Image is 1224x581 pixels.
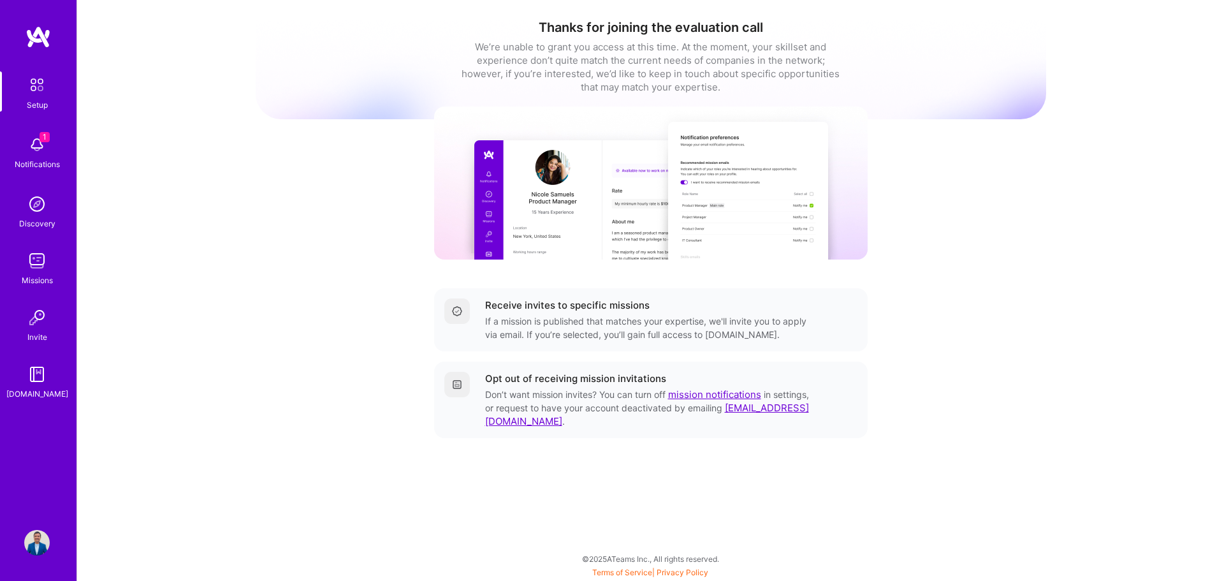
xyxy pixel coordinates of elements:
[24,305,50,330] img: Invite
[19,217,55,230] div: Discovery
[76,543,1224,575] div: © 2025 ATeams Inc., All rights reserved.
[452,306,462,316] img: Completed
[24,191,50,217] img: discovery
[485,388,812,428] div: Don’t want mission invites? You can turn off in settings, or request to have your account deactiv...
[592,568,652,577] a: Terms of Service
[485,298,650,312] div: Receive invites to specific missions
[485,372,666,385] div: Opt out of receiving mission invitations
[6,387,68,401] div: [DOMAIN_NAME]
[460,40,842,94] div: We’re unable to grant you access at this time. At the moment, your skillset and experience don’t ...
[27,98,48,112] div: Setup
[40,132,50,142] span: 1
[434,107,868,260] img: curated missions
[24,530,50,555] img: User Avatar
[256,20,1046,35] h1: Thanks for joining the evaluation call
[27,330,47,344] div: Invite
[24,362,50,387] img: guide book
[452,379,462,390] img: Getting started
[21,530,53,555] a: User Avatar
[657,568,708,577] a: Privacy Policy
[24,132,50,158] img: bell
[668,388,761,401] a: mission notifications
[485,314,812,341] div: If a mission is published that matches your expertise, we'll invite you to apply via email. If yo...
[15,158,60,171] div: Notifications
[24,71,50,98] img: setup
[592,568,708,577] span: |
[22,274,53,287] div: Missions
[24,248,50,274] img: teamwork
[25,26,51,48] img: logo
